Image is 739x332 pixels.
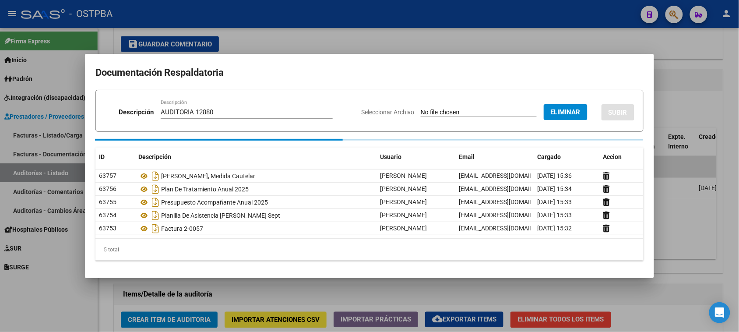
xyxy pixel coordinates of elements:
span: 63755 [99,198,116,205]
span: [DATE] 15:34 [538,185,572,192]
span: SUBIR [609,109,627,117]
span: [DATE] 15:36 [538,172,572,179]
div: Open Intercom Messenger [709,302,730,323]
div: 5 total [95,239,644,261]
button: SUBIR [602,104,634,120]
button: Eliminar [544,104,588,120]
span: [PERSON_NAME] [380,225,427,232]
span: Accion [603,153,622,160]
datatable-header-cell: Usuario [377,148,455,166]
span: Cargado [538,153,561,160]
i: Descargar documento [150,195,161,209]
span: Usuario [380,153,401,160]
i: Descargar documento [150,208,161,223]
span: Eliminar [551,108,581,116]
span: [EMAIL_ADDRESS][DOMAIN_NAME] [459,185,556,192]
span: Email [459,153,475,160]
i: Descargar documento [150,169,161,183]
span: [DATE] 15:33 [538,198,572,205]
datatable-header-cell: ID [95,148,135,166]
span: 63757 [99,172,116,179]
div: Plan De Tratamiento Anual 2025 [138,182,373,196]
span: [DATE] 15:32 [538,225,572,232]
span: 63753 [99,225,116,232]
i: Descargar documento [150,222,161,236]
div: Presupuesto Acompañante Anual 2025 [138,195,373,209]
span: [EMAIL_ADDRESS][DOMAIN_NAME] [459,198,556,205]
span: 63754 [99,212,116,219]
div: [PERSON_NAME], Medida Cautelar [138,169,373,183]
h2: Documentación Respaldatoria [95,64,644,81]
span: Descripción [138,153,171,160]
span: [EMAIL_ADDRESS][DOMAIN_NAME] [459,212,556,219]
datatable-header-cell: Cargado [534,148,600,166]
span: [DATE] 15:33 [538,212,572,219]
span: 63756 [99,185,116,192]
div: Planilla De Asistencia [PERSON_NAME] Sept [138,208,373,223]
div: Factura 2-0057 [138,222,373,236]
span: [PERSON_NAME] [380,198,427,205]
datatable-header-cell: Email [455,148,534,166]
datatable-header-cell: Accion [600,148,644,166]
i: Descargar documento [150,182,161,196]
span: ID [99,153,105,160]
span: Seleccionar Archivo [361,109,414,116]
span: [PERSON_NAME] [380,185,427,192]
span: [PERSON_NAME] [380,212,427,219]
span: [EMAIL_ADDRESS][DOMAIN_NAME] [459,172,556,179]
datatable-header-cell: Descripción [135,148,377,166]
span: [PERSON_NAME] [380,172,427,179]
p: Descripción [119,107,154,117]
span: [EMAIL_ADDRESS][DOMAIN_NAME] [459,225,556,232]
